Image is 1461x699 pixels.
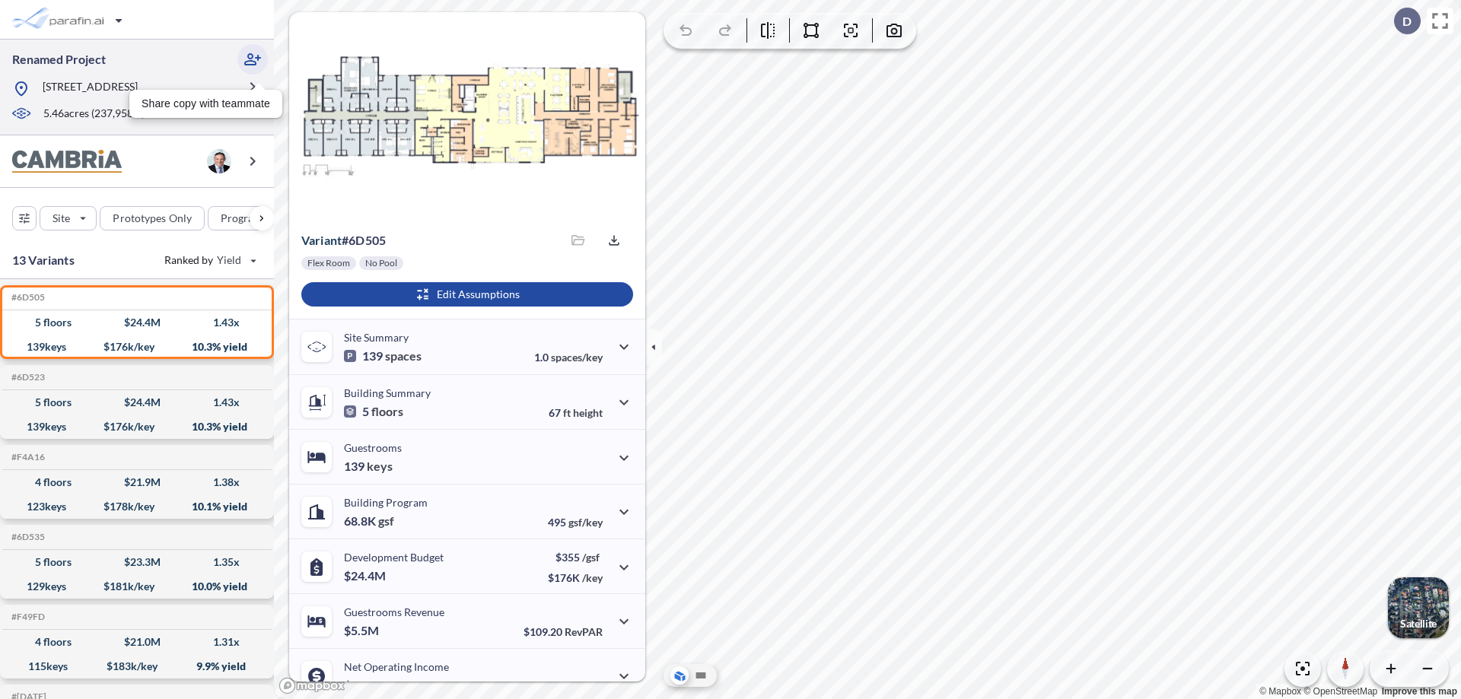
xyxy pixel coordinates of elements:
[670,666,689,685] button: Aerial View
[565,625,603,638] span: RevPAR
[549,406,603,419] p: 67
[344,678,381,693] p: $2.5M
[344,660,449,673] p: Net Operating Income
[12,150,122,173] img: BrandImage
[437,287,520,302] p: Edit Assumptions
[344,404,403,419] p: 5
[53,211,70,226] p: Site
[538,680,603,693] p: 45.0%
[367,459,393,474] span: keys
[573,406,603,419] span: height
[1388,577,1449,638] img: Switcher Image
[548,516,603,529] p: 495
[1382,686,1457,697] a: Improve this map
[385,348,422,364] span: spaces
[301,233,342,247] span: Variant
[548,571,603,584] p: $176K
[344,441,402,454] p: Guestrooms
[1402,14,1412,28] p: D
[1303,686,1377,697] a: OpenStreetMap
[279,677,345,694] a: Mapbox homepage
[12,251,75,269] p: 13 Variants
[548,551,603,564] p: $355
[551,351,603,364] span: spaces/key
[344,551,444,564] p: Development Budget
[8,452,45,462] h5: Click to copy the code
[152,248,266,272] button: Ranked by Yield
[582,571,603,584] span: /key
[307,257,350,269] p: Flex Room
[1259,686,1301,697] a: Mapbox
[344,623,381,638] p: $5.5M
[8,612,45,622] h5: Click to copy the code
[365,257,397,269] p: No Pool
[371,404,403,419] span: floors
[221,211,263,226] p: Program
[378,513,394,529] span: gsf
[8,372,45,383] h5: Click to copy the code
[301,233,386,248] p: # 6d505
[344,605,444,618] p: Guestrooms Revenue
[344,386,431,399] p: Building Summary
[8,292,45,303] h5: Click to copy the code
[534,351,603,364] p: 1.0
[12,51,106,68] p: Renamed Project
[582,551,600,564] span: /gsf
[524,625,603,638] p: $109.20
[100,206,205,230] button: Prototypes Only
[344,496,428,509] p: Building Program
[217,253,242,268] span: Yield
[43,79,138,98] p: [STREET_ADDRESS]
[8,532,45,542] h5: Click to copy the code
[43,106,145,122] p: 5.46 acres ( 237,958 sf)
[568,516,603,529] span: gsf/key
[569,680,603,693] span: margin
[344,331,409,344] p: Site Summary
[692,666,710,685] button: Site Plan
[142,96,270,112] p: Share copy with teammate
[207,149,231,173] img: user logo
[208,206,290,230] button: Program
[301,282,633,307] button: Edit Assumptions
[1400,618,1437,630] p: Satellite
[1388,577,1449,638] button: Switcher ImageSatellite
[344,348,422,364] p: 139
[344,568,388,583] p: $24.4M
[113,211,192,226] p: Prototypes Only
[344,459,393,474] p: 139
[344,513,394,529] p: 68.8K
[563,406,571,419] span: ft
[40,206,97,230] button: Site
